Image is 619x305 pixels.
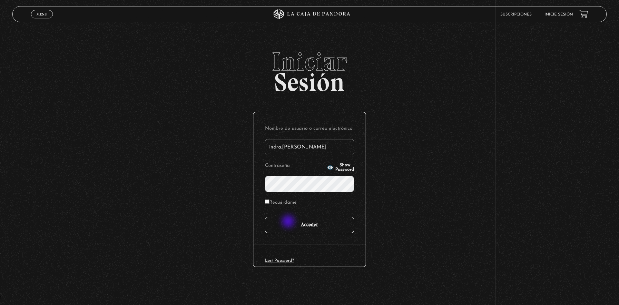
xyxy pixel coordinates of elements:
[579,10,588,18] a: View your shopping cart
[545,13,573,16] a: Inicie sesión
[500,13,532,16] a: Suscripciones
[12,49,606,75] span: Iniciar
[265,124,354,134] label: Nombre de usuario o correo electrónico
[327,163,354,172] button: Show Password
[265,199,269,204] input: Recuérdame
[265,161,325,171] label: Contraseña
[265,217,354,233] input: Acceder
[36,12,47,16] span: Menu
[265,198,297,208] label: Recuérdame
[34,18,50,22] span: Cerrar
[335,163,354,172] span: Show Password
[12,49,606,90] h2: Sesión
[265,259,294,263] a: Lost Password?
